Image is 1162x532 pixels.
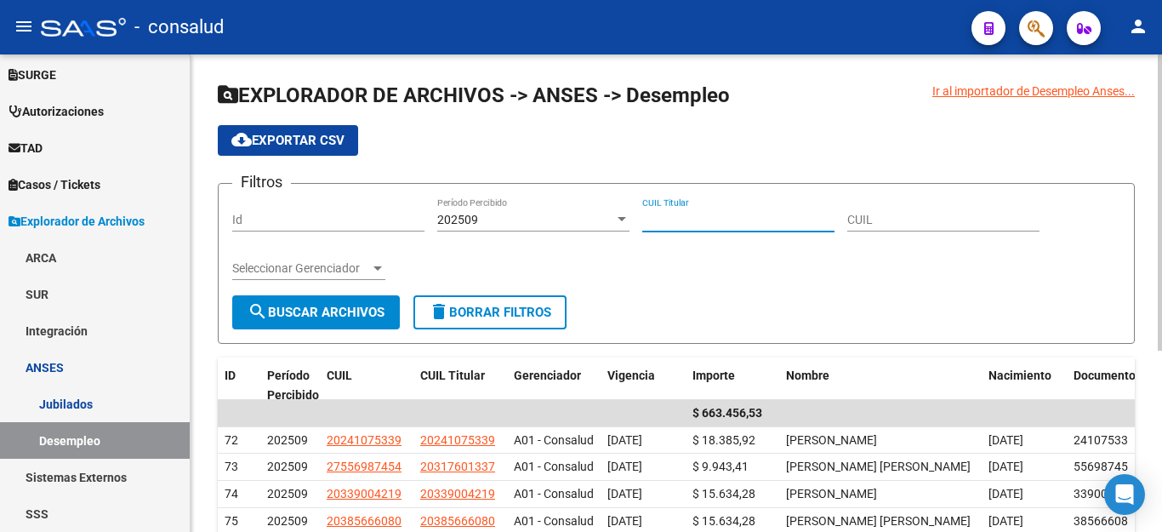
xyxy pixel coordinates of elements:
[260,358,320,414] datatable-header-cell: Período Percibido
[225,460,238,473] span: 73
[9,139,43,157] span: TAD
[413,295,567,329] button: Borrar Filtros
[429,301,449,322] mat-icon: delete
[1128,16,1148,37] mat-icon: person
[982,358,1067,414] datatable-header-cell: Nacimiento
[232,295,400,329] button: Buscar Archivos
[327,433,402,447] span: 20241075339
[327,487,402,501] span: 20339004219
[9,66,56,84] span: SURGE
[607,514,642,528] span: [DATE]
[9,175,100,194] span: Casos / Tickets
[218,358,260,414] datatable-header-cell: ID
[514,369,581,382] span: Gerenciador
[1074,433,1128,447] span: 24107533
[692,487,755,501] span: $ 15.634,28
[267,460,308,473] span: 202509
[420,460,495,473] span: 20317601337
[413,358,507,414] datatable-header-cell: CUIL Titular
[420,369,485,382] span: CUIL Titular
[420,514,495,528] span: 20385666080
[692,406,762,420] span: $ 663.456,53
[267,514,308,528] span: 202509
[932,82,1135,100] div: Ir al importador de Desempleo Anses...
[607,460,642,473] span: [DATE]
[988,369,1051,382] span: Nacimiento
[248,305,384,320] span: Buscar Archivos
[786,460,971,473] span: [PERSON_NAME] [PERSON_NAME]
[267,487,308,501] span: 202509
[248,301,268,322] mat-icon: search
[231,133,345,148] span: Exportar CSV
[692,433,755,447] span: $ 18.385,92
[232,170,291,194] h3: Filtros
[225,433,238,447] span: 72
[225,487,238,501] span: 74
[1074,514,1128,528] span: 38566608
[267,433,308,447] span: 202509
[327,460,402,473] span: 27556987454
[786,369,829,382] span: Nombre
[514,514,594,528] span: A01 - Consalud
[607,433,642,447] span: [DATE]
[429,305,551,320] span: Borrar Filtros
[1074,369,1136,382] span: Documento
[231,129,252,150] mat-icon: cloud_download
[320,358,413,414] datatable-header-cell: CUIL
[225,514,238,528] span: 75
[9,102,104,121] span: Autorizaciones
[327,369,352,382] span: CUIL
[692,460,749,473] span: $ 9.943,41
[686,358,779,414] datatable-header-cell: Importe
[437,213,478,226] span: 202509
[1067,358,1135,414] datatable-header-cell: Documento
[988,514,1023,528] span: [DATE]
[514,487,594,501] span: A01 - Consalud
[232,261,370,276] span: Seleccionar Gerenciador
[507,358,601,414] datatable-header-cell: Gerenciador
[514,460,594,473] span: A01 - Consalud
[988,433,1023,447] span: [DATE]
[607,369,655,382] span: Vigencia
[218,125,358,156] button: Exportar CSV
[988,460,1023,473] span: [DATE]
[1104,474,1145,515] div: Open Intercom Messenger
[779,358,982,414] datatable-header-cell: Nombre
[225,369,236,382] span: ID
[786,514,971,528] span: [PERSON_NAME] [PERSON_NAME]
[134,9,224,46] span: - consalud
[267,369,319,402] span: Período Percibido
[786,433,877,447] span: [PERSON_NAME]
[420,433,495,447] span: 20241075339
[692,369,735,382] span: Importe
[14,16,34,37] mat-icon: menu
[988,487,1023,501] span: [DATE]
[218,83,730,107] span: EXPLORADOR DE ARCHIVOS -> ANSES -> Desempleo
[786,487,877,501] span: [PERSON_NAME]
[1074,460,1128,473] span: 55698745
[420,487,495,501] span: 20339004219
[692,514,755,528] span: $ 15.634,28
[607,487,642,501] span: [DATE]
[601,358,686,414] datatable-header-cell: Vigencia
[1074,487,1128,501] span: 33900421
[514,433,594,447] span: A01 - Consalud
[327,514,402,528] span: 20385666080
[9,212,145,231] span: Explorador de Archivos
